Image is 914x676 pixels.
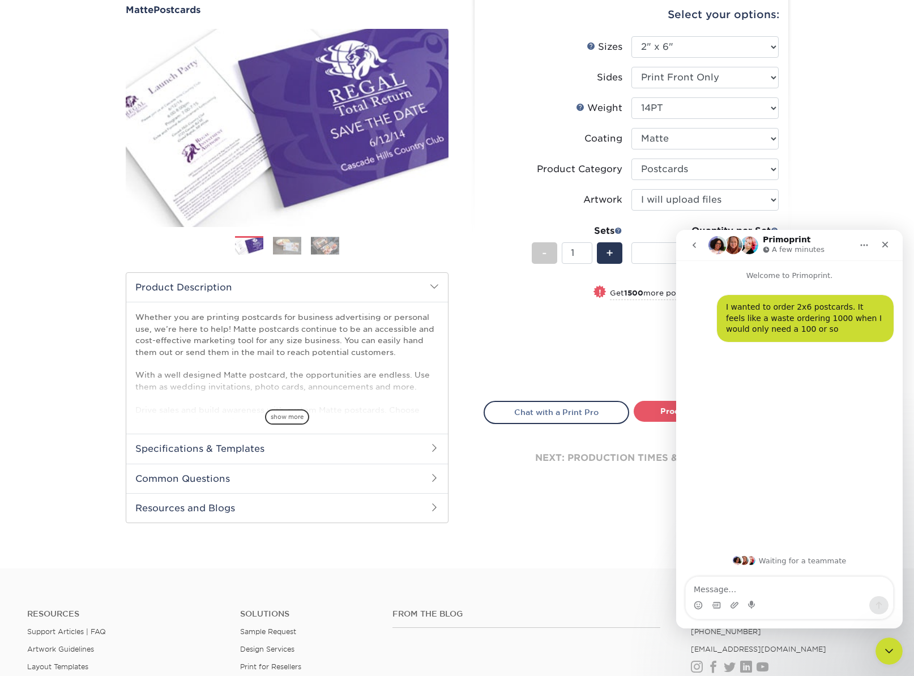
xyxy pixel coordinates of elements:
[27,645,94,653] a: Artwork Guidelines
[27,609,223,619] h4: Resources
[691,645,826,653] a: [EMAIL_ADDRESS][DOMAIN_NAME]
[126,16,449,239] img: Matte 01
[597,71,622,84] div: Sides
[610,289,779,300] small: Get more postcards per set for
[265,409,309,425] span: show more
[584,132,622,146] div: Coating
[537,162,622,176] div: Product Category
[27,662,88,671] a: Layout Templates
[691,627,761,636] a: [PHONE_NUMBER]
[27,627,106,636] a: Support Articles | FAQ
[676,230,903,628] iframe: To enrich screen reader interactions, please activate Accessibility in Grammarly extension settings
[392,609,660,619] h4: From the Blog
[631,224,779,238] div: Quantity per Set
[484,401,629,423] a: Chat with a Print Pro
[532,224,622,238] div: Sets
[126,273,448,302] h2: Product Description
[599,286,601,298] span: !
[126,434,448,463] h2: Specifications & Templates
[240,645,294,653] a: Design Services
[311,237,339,254] img: Postcards 03
[273,237,301,254] img: Postcards 02
[126,5,449,15] a: MattePostcards
[135,311,439,450] p: Whether you are printing postcards for business advertising or personal use, we’re here to help! ...
[640,328,779,356] div: $54.00
[624,289,643,297] strong: 1500
[126,493,448,523] h2: Resources and Blogs
[240,609,375,619] h4: Solutions
[587,40,622,54] div: Sizes
[240,627,296,636] a: Sample Request
[875,638,903,665] iframe: To enrich screen reader interactions, please activate Accessibility in Grammarly extension settings
[576,101,622,115] div: Weight
[235,237,263,256] img: Postcards 01
[542,245,547,262] span: -
[493,356,779,362] small: *Does not include postage
[583,193,622,207] div: Artwork
[606,245,613,262] span: +
[634,401,779,421] a: Proceed to Shipping
[240,662,301,671] a: Print for Resellers
[484,424,779,492] div: next: production times & shipping
[126,5,449,15] h1: Postcards
[126,464,448,493] h2: Common Questions
[126,5,153,15] span: Matte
